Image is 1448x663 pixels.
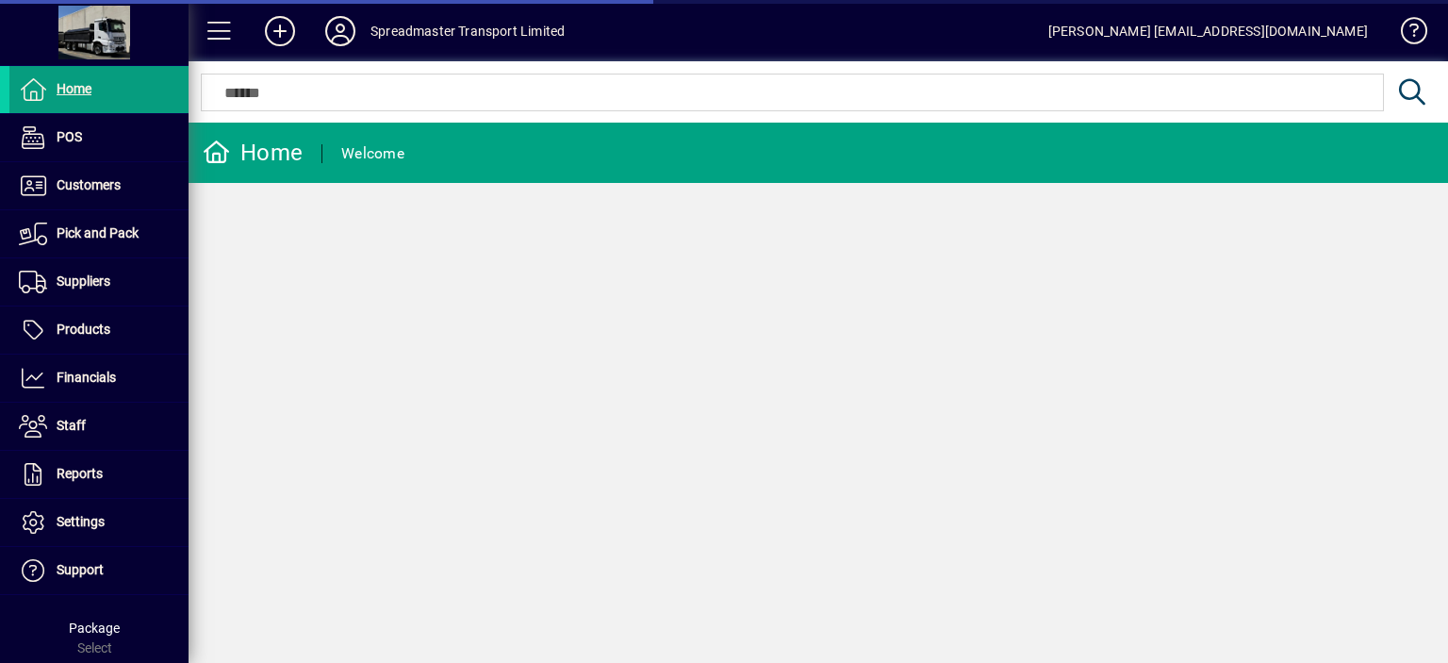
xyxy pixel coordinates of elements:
[57,322,110,337] span: Products
[9,403,189,450] a: Staff
[57,177,121,192] span: Customers
[9,307,189,354] a: Products
[370,16,565,46] div: Spreadmaster Transport Limited
[57,514,105,529] span: Settings
[9,499,189,546] a: Settings
[9,210,189,257] a: Pick and Pack
[57,562,104,577] span: Support
[69,621,120,636] span: Package
[9,355,189,402] a: Financials
[9,547,189,594] a: Support
[9,258,189,306] a: Suppliers
[1387,4,1424,65] a: Knowledge Base
[9,451,189,498] a: Reports
[203,138,303,168] div: Home
[57,225,139,240] span: Pick and Pack
[310,14,370,48] button: Profile
[250,14,310,48] button: Add
[341,139,404,169] div: Welcome
[57,466,103,481] span: Reports
[57,129,82,144] span: POS
[57,81,91,96] span: Home
[57,418,86,433] span: Staff
[57,273,110,289] span: Suppliers
[9,114,189,161] a: POS
[57,370,116,385] span: Financials
[1048,16,1368,46] div: [PERSON_NAME] [EMAIL_ADDRESS][DOMAIN_NAME]
[9,162,189,209] a: Customers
